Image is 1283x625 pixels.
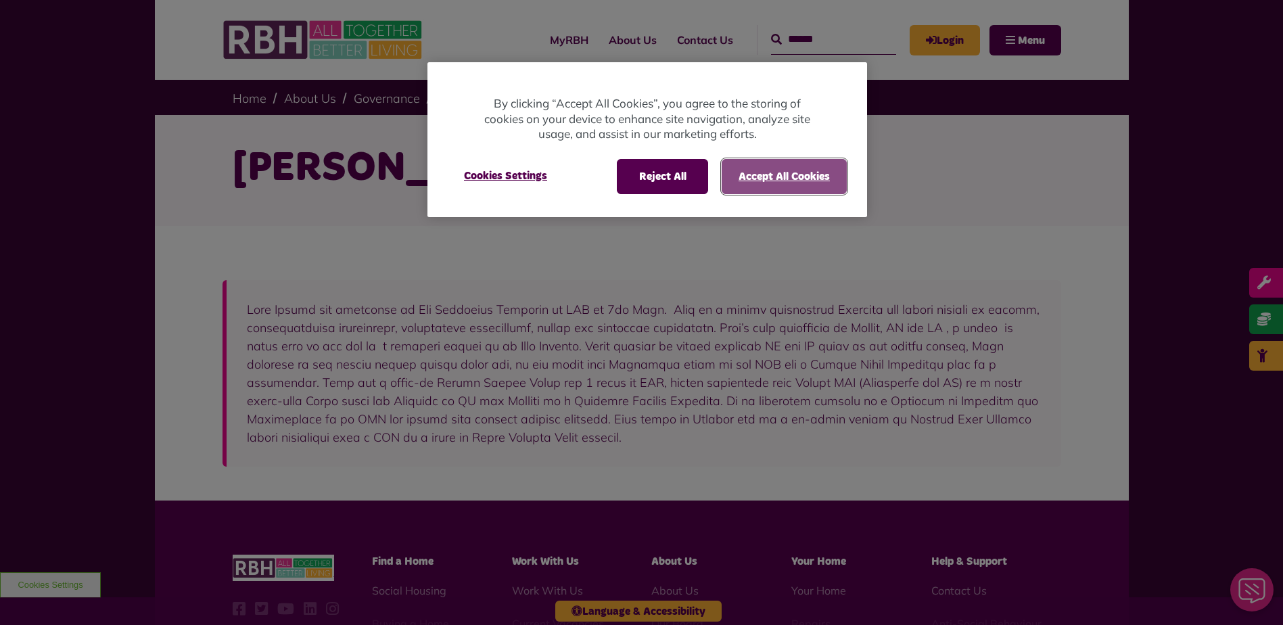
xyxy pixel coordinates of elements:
p: By clicking “Accept All Cookies”, you agree to the storing of cookies on your device to enhance s... [482,96,813,142]
div: Cookie banner [427,62,867,217]
div: Privacy [427,62,867,217]
button: Cookies Settings [448,159,563,193]
button: Accept All Cookies [722,159,847,194]
div: Close Web Assistant [8,4,51,47]
button: Reject All [617,159,708,194]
